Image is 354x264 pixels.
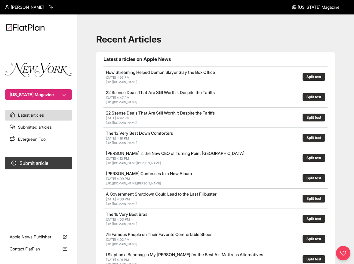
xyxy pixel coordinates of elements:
a: Submitted articles [5,122,72,133]
button: Split test [303,114,325,121]
a: [PERSON_NAME] Is the New CEO of Turning Point [GEOGRAPHIC_DATA] [106,151,245,156]
a: [URL][DOMAIN_NAME] [106,100,137,104]
span: [DATE] 4:02 PM [106,237,130,242]
a: [PERSON_NAME] [5,4,44,10]
button: Split test [303,134,325,142]
a: I Slept on a Beanbag in My [PERSON_NAME] for the Best Air-Mattress Alternatives [106,252,263,257]
span: [DATE] 4:47 PM [106,96,130,100]
span: [DATE] 4:42 PM [106,116,130,120]
a: 22 Ssense Deals That Are Still Worth It Despite the Tariffs [106,90,215,95]
a: [URL][DOMAIN_NAME][PERSON_NAME] [106,161,161,165]
a: [URL][DOMAIN_NAME][PERSON_NAME] [106,181,161,185]
button: Split test [303,93,325,101]
span: [DATE] 4:03 PM [106,217,130,222]
button: Split test [303,73,325,81]
span: [DATE] 4:18 PM [106,136,129,140]
img: Publication Logo [5,63,72,77]
span: [US_STATE] Magazine [298,4,340,10]
button: Split test [303,215,325,223]
a: [URL][DOMAIN_NAME] [106,141,137,145]
button: Split test [303,174,325,182]
a: 22 Ssense Deals That Are Still Worth It Despite the Tariffs [106,110,215,115]
button: Split test [303,154,325,162]
a: [URL][DOMAIN_NAME] [106,222,137,226]
button: Split test [303,255,325,263]
span: [DATE] 4:13 PM [106,156,129,161]
button: Split test [303,235,325,243]
a: Apple News Publisher [5,231,72,242]
a: A Government Shutdown Could Lead to the Last Filibuster [106,191,217,196]
span: [DATE] 4:06 PM [106,197,130,201]
button: Split test [303,195,325,203]
a: [PERSON_NAME] Confesses to a New Album [106,171,192,176]
a: [URL][DOMAIN_NAME] [106,80,137,84]
a: [URL][DOMAIN_NAME] [106,242,137,246]
button: [US_STATE] Magazine [5,89,72,100]
h1: Latest articles on Apple News [103,55,328,63]
a: Latest articles [5,110,72,121]
a: The 16 Very Best Bras [106,212,147,217]
img: Logo [6,24,45,31]
a: 75 Famous People on Their Favorite Comfortable Shoes [106,232,212,237]
button: Submit article [5,157,72,169]
a: Evergreen Tool [5,134,72,145]
span: [DATE] 4:09 PM [106,177,130,181]
span: [DATE] 4:56 PM [106,75,130,80]
a: The 13 Very Best Down Comforters [106,130,173,136]
h1: Recent Articles [96,34,335,45]
span: [PERSON_NAME] [11,4,44,10]
a: How Streaming Helped Demon Slayer Slay the Box Office [106,70,215,75]
span: [DATE] 4:01 PM [106,258,129,262]
a: Contact FlatPlan [5,244,72,254]
a: [URL][DOMAIN_NAME] [106,121,137,124]
a: [URL][DOMAIN_NAME] [106,202,137,206]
